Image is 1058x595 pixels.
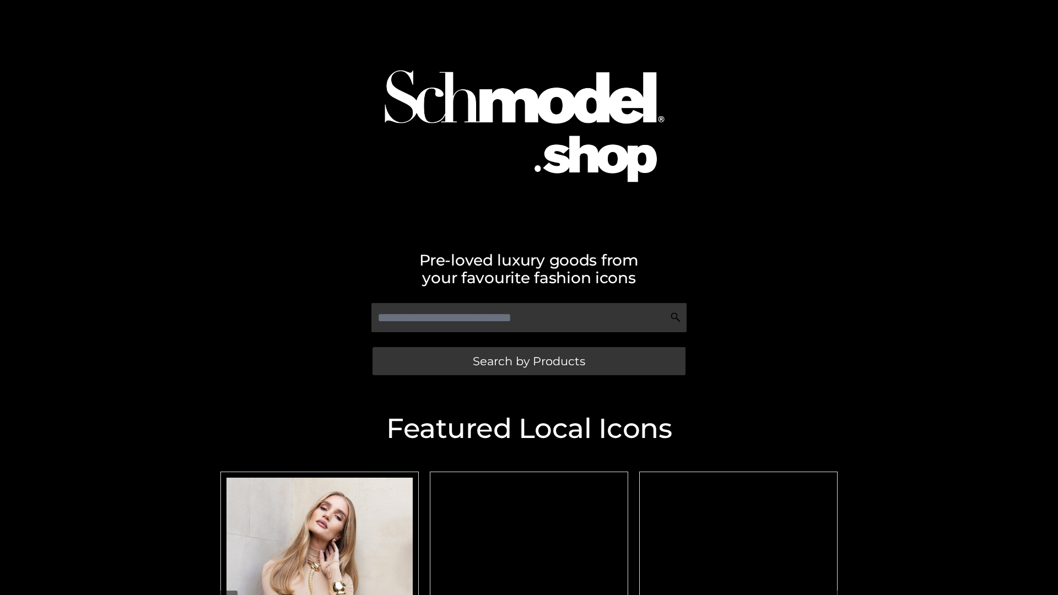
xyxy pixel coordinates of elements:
img: Search Icon [670,312,681,323]
a: Search by Products [373,347,685,375]
span: Search by Products [473,355,585,367]
h2: Featured Local Icons​ [215,415,843,442]
h2: Pre-loved luxury goods from your favourite fashion icons [215,251,843,286]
